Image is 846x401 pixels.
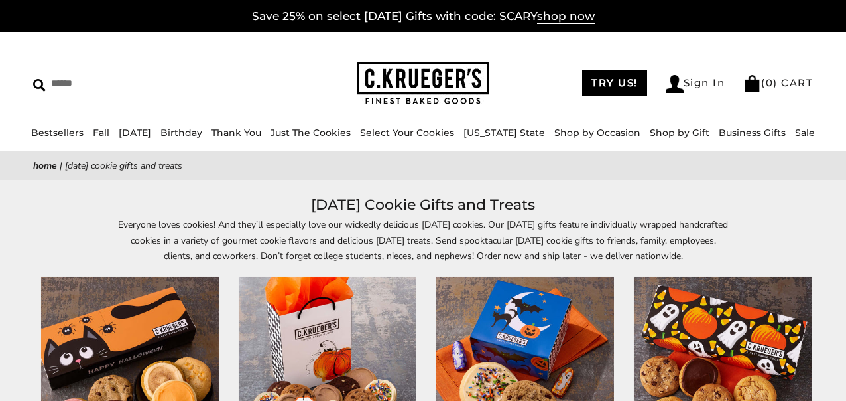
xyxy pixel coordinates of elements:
a: Bestsellers [31,127,84,139]
span: | [60,159,62,172]
a: (0) CART [743,76,813,89]
nav: breadcrumbs [33,158,813,173]
a: Select Your Cookies [360,127,454,139]
span: 0 [766,76,774,89]
a: Thank You [211,127,261,139]
img: Bag [743,75,761,92]
a: Sale [795,127,815,139]
a: Business Gifts [719,127,786,139]
a: Birthday [160,127,202,139]
a: Just The Cookies [271,127,351,139]
img: C.KRUEGER'S [357,62,489,105]
span: shop now [537,9,595,24]
a: [US_STATE] State [463,127,545,139]
p: Everyone loves cookies! And they’ll especially love our wickedly delicious [DATE] cookies. Our [D... [118,217,728,263]
a: Sign In [666,75,725,93]
a: TRY US! [582,70,647,96]
span: [DATE] Cookie Gifts and Treats [65,159,182,172]
a: Home [33,159,57,172]
a: Fall [93,127,109,139]
a: [DATE] [119,127,151,139]
a: Shop by Occasion [554,127,640,139]
img: Account [666,75,684,93]
input: Search [33,73,212,94]
img: Search [33,79,46,92]
a: Save 25% on select [DATE] Gifts with code: SCARYshop now [252,9,595,24]
a: Shop by Gift [650,127,709,139]
h1: [DATE] Cookie Gifts and Treats [53,193,793,217]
